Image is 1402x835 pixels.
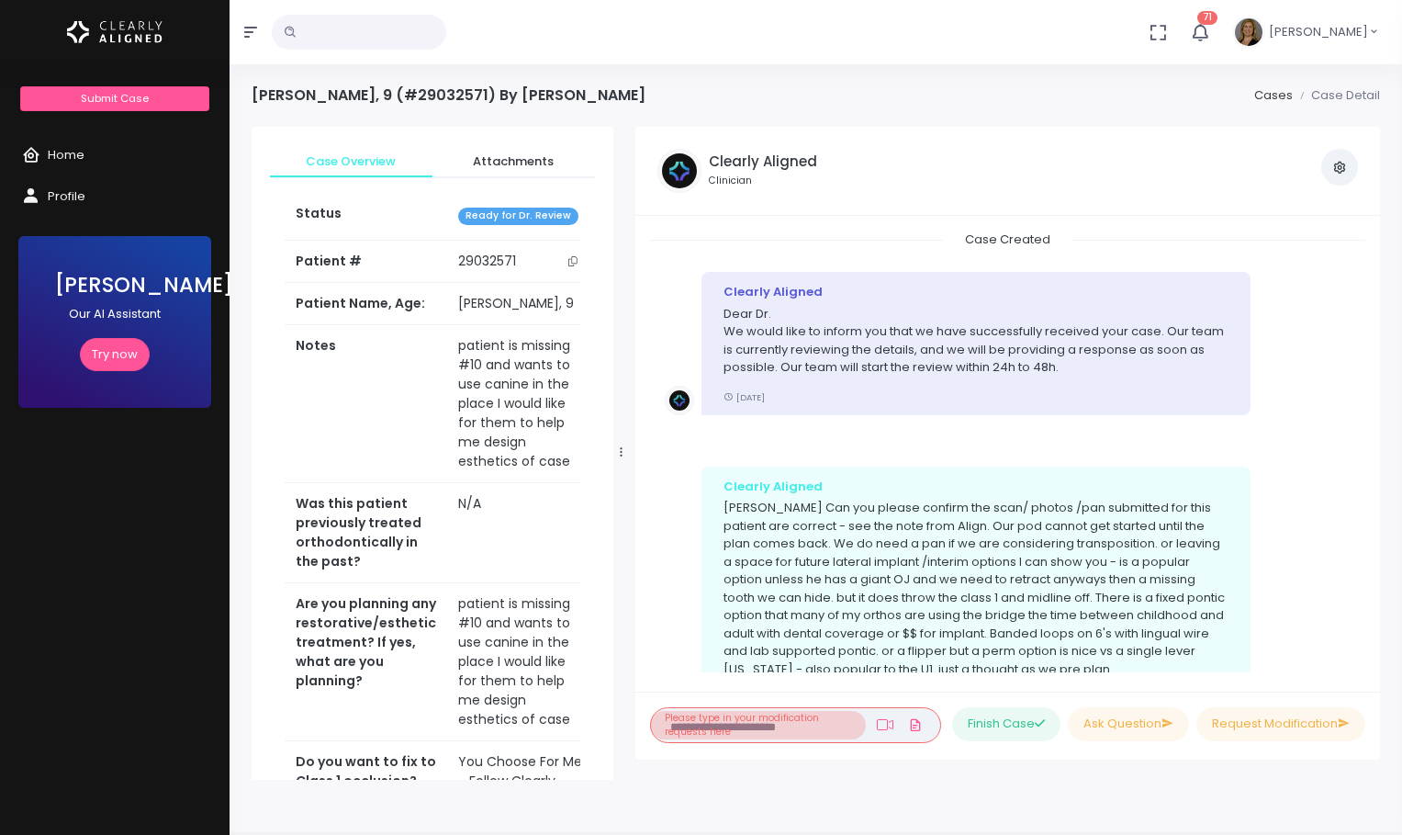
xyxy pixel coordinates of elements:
button: Ask Question [1068,707,1189,741]
div: Clearly Aligned [723,283,1228,301]
span: [PERSON_NAME] [1269,23,1368,41]
td: N/A [447,483,597,583]
a: Add Loom Video [873,717,897,732]
td: patient is missing #10 and wants to use canine in the place I would like for them to help me desi... [447,325,597,483]
div: scrollable content [252,127,613,780]
span: Submit Case [81,91,149,106]
h4: [PERSON_NAME], 9 (#29032571) By [PERSON_NAME] [252,86,645,104]
td: 29032571 [447,241,597,283]
div: scrollable content [650,231,1365,673]
p: [PERSON_NAME] Can you please confirm the scan/ photos /pan submitted for this patient are correct... [723,499,1228,678]
a: Try now [80,338,150,372]
td: [PERSON_NAME], 9 [447,283,597,325]
span: Case Created [943,225,1072,254]
li: Please type in your modification requests here [650,711,866,739]
li: Case Detail [1293,86,1380,105]
th: Status [285,193,447,240]
th: Patient # [285,240,447,283]
small: [DATE] [723,391,765,403]
th: Patient Name, Age: [285,283,447,325]
h5: Clearly Aligned [709,153,817,170]
td: patient is missing #10 and wants to use canine in the place I would like for them to help me desi... [447,583,597,741]
th: Are you planning any restorative/esthetic treatment? If yes, what are you planning? [285,583,447,741]
p: Dear Dr. We would like to inform you that we have successfully received your case. Our team is cu... [723,305,1228,377]
span: Case Overview [285,152,418,171]
p: Our AI Assistant [55,305,174,323]
button: Request Modification [1196,707,1365,741]
span: Profile [48,187,85,205]
span: Home [48,146,84,164]
a: Cases [1254,86,1293,104]
span: Ready for Dr. Review [458,208,578,225]
div: Clearly Aligned [723,478,1228,496]
img: Logo Horizontal [67,13,163,51]
a: Submit Case [20,86,208,111]
img: Header Avatar [1232,16,1265,49]
a: Add Files [904,708,926,741]
h3: [PERSON_NAME] [55,273,174,298]
span: Attachments [447,152,580,171]
button: Finish Case [952,707,1060,741]
th: Was this patient previously treated orthodontically in the past? [285,483,447,583]
th: Notes [285,325,447,483]
small: Clinician [709,174,817,188]
span: 71 [1197,11,1217,25]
